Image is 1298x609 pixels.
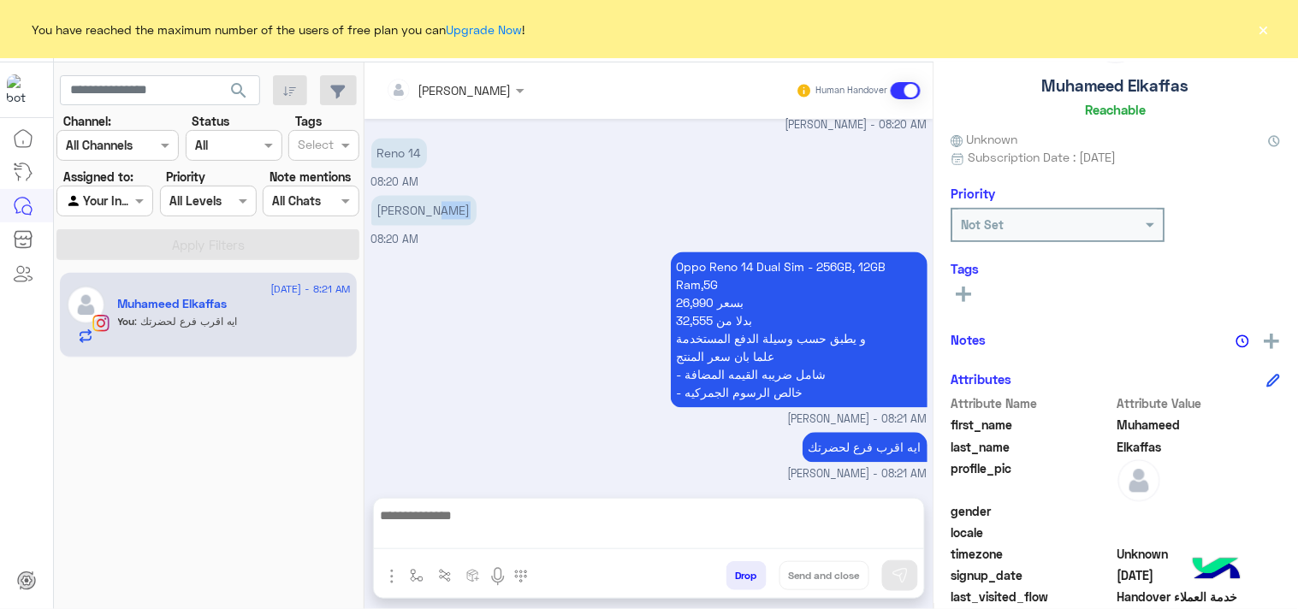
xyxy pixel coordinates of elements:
[1118,459,1161,502] img: defaultAdmin.png
[951,261,1281,276] h6: Tags
[56,229,359,260] button: Apply Filters
[33,21,525,38] span: You have reached the maximum number of the users of free plan you can !
[118,297,228,311] h5: Muhameed Elkaffas
[1118,416,1282,434] span: Muhameed
[951,130,1018,148] span: Unknown
[371,176,419,189] span: 08:20 AM
[785,118,928,134] span: [PERSON_NAME] - 08:20 AM
[67,286,105,324] img: defaultAdmin.png
[951,459,1115,499] span: profile_pic
[466,569,480,582] img: create order
[403,561,431,589] button: select flow
[969,148,1117,166] span: Subscription Date : [DATE]
[779,561,869,590] button: Send and close
[1265,334,1280,349] img: add
[1118,566,1282,584] span: 2025-08-15T05:18:28.111Z
[892,567,909,584] img: send message
[63,168,133,186] label: Assigned to:
[671,252,928,408] p: 15/8/2025, 8:21 AM
[1118,523,1282,541] span: null
[135,315,238,328] span: ايه اقرب فرع لحضرتك
[382,566,402,587] img: send attachment
[1118,588,1282,606] span: Handover خدمة العملاء
[951,502,1115,520] span: gender
[410,569,424,582] img: select flow
[1255,21,1272,38] button: ×
[371,196,477,226] p: 15/8/2025, 8:20 AM
[371,234,419,246] span: 08:20 AM
[1187,541,1247,600] img: hulul-logo.png
[438,569,452,582] img: Trigger scenario
[431,561,459,589] button: Trigger scenario
[951,416,1115,434] span: first_name
[7,74,38,105] img: 1403182699927242
[951,186,996,201] h6: Priority
[166,168,205,186] label: Priority
[951,545,1115,563] span: timezone
[218,75,260,112] button: search
[951,588,1115,606] span: last_visited_flow
[459,561,488,589] button: create order
[514,570,528,583] img: make a call
[270,168,351,186] label: Note mentions
[815,84,887,98] small: Human Handover
[295,135,334,157] div: Select
[951,523,1115,541] span: locale
[1118,502,1282,520] span: null
[951,566,1115,584] span: signup_date
[726,561,767,590] button: Drop
[951,332,987,347] h6: Notes
[1118,438,1282,456] span: Elkaffas
[1043,76,1190,96] h5: Muhameed Elkaffas
[951,438,1115,456] span: last_name
[371,139,427,169] p: 15/8/2025, 8:20 AM
[488,566,508,587] img: send voice note
[192,112,229,130] label: Status
[92,315,110,332] img: Instagram
[951,394,1115,412] span: Attribute Name
[63,112,111,130] label: Channel:
[1086,102,1147,117] h6: Reachable
[1236,334,1250,348] img: notes
[447,22,523,37] a: Upgrade Now
[270,281,350,297] span: [DATE] - 8:21 AM
[788,467,928,483] span: [PERSON_NAME] - 08:21 AM
[228,80,249,101] span: search
[118,315,135,328] span: You
[1118,545,1282,563] span: Unknown
[788,412,928,429] span: [PERSON_NAME] - 08:21 AM
[803,433,928,463] p: 15/8/2025, 8:21 AM
[1118,394,1282,412] span: Attribute Value
[951,371,1012,387] h6: Attributes
[295,112,322,130] label: Tags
